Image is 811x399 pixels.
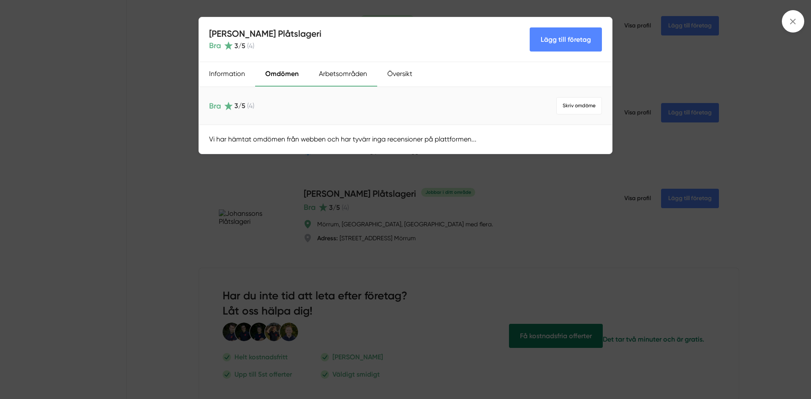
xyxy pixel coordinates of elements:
div: Vi har hämtat omdömen från webben och har tyvärr inga recensioner på plattformen... [199,125,612,153]
span: 3 /5 [234,102,245,110]
h4: [PERSON_NAME] Plåtslageri [209,27,321,40]
span: Bra [209,40,221,52]
div: Information [199,62,255,87]
div: Arbetsområden [309,62,377,87]
: Lägg till företag [530,27,602,52]
span: 3 /5 [234,42,245,50]
span: ( 4 ) [247,102,254,110]
span: Bra [209,100,221,112]
div: Översikt [377,62,422,87]
a: Skriv omdöme [556,97,602,114]
div: Omdömen [255,62,309,87]
span: ( 4 ) [247,42,254,50]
